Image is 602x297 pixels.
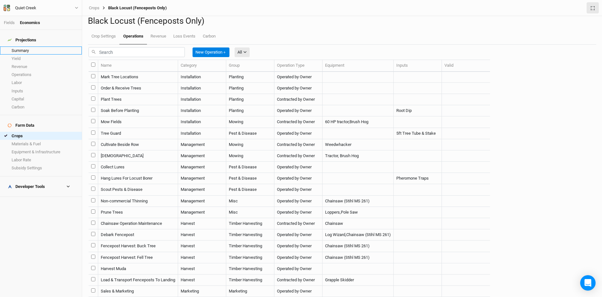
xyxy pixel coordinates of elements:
[91,108,95,112] input: select this item
[178,83,226,94] td: Installation
[119,29,147,45] a: Operations
[274,72,322,83] td: Operated by Owner
[274,263,322,275] td: Operated by Owner
[98,105,178,116] td: Soak Before Planting
[226,218,274,229] td: Timber Harvesting
[274,207,322,218] td: Operated by Owner
[178,196,226,207] td: Management
[226,241,274,252] td: Timber Harvesting
[15,5,36,11] div: Quiet Creek
[98,207,178,218] td: Prune Trees
[274,184,322,195] td: Operated by Owner
[98,241,178,252] td: Fencepost Harvest: Buck Tree
[98,263,178,275] td: Harvest Muda
[226,60,274,72] th: Group
[178,60,226,72] th: Category
[98,72,178,83] td: Mark Tree Locations
[98,229,178,241] td: Debark Fencepost
[98,128,178,139] td: Tree Guard
[274,252,322,263] td: Operated by Owner
[98,184,178,195] td: Scout Pests & Disease
[322,60,394,72] th: Equipment
[274,94,322,105] td: Contracted by Owner
[325,232,391,237] span: Log Wizard,Chainsaw (Stihl MS 261)
[88,29,119,44] a: Crop Settings
[394,60,442,72] th: Inputs
[396,108,412,113] span: Root Dip
[442,60,490,72] th: Valid
[226,184,274,195] td: Pest & Disease
[8,123,34,128] div: Farm Data
[91,119,95,123] input: select this item
[178,286,226,297] td: Marketing
[98,218,178,229] td: Chainsaw Operation Maintenance
[226,252,274,263] td: Timber Harvesting
[274,241,322,252] td: Operated by Owner
[274,229,322,241] td: Operated by Owner
[91,187,95,191] input: select this item
[325,153,359,158] span: Tractor, Brush Hog
[178,252,226,263] td: Harvest
[91,63,95,67] input: select all items
[325,199,370,203] span: Chainsaw (Stihl MS 261)
[274,150,322,162] td: Contracted by Owner
[91,97,95,101] input: select this item
[325,142,351,147] span: Weedwhacker
[3,4,79,12] button: Quiet Creek
[178,162,226,173] td: Management
[178,229,226,241] td: Harvest
[91,288,95,293] input: select this item
[325,119,368,124] span: 60 HP tractor,Brush Hog
[91,277,95,281] input: select this item
[91,221,95,225] input: select this item
[396,131,436,136] span: 5ft Tree Tube & Stake
[199,29,219,44] a: Carbon
[8,184,45,189] div: Developer Tools
[89,5,99,11] a: Crops
[170,29,199,44] a: Loss Events
[226,94,274,105] td: Planting
[89,47,185,57] input: Search
[98,286,178,297] td: Sales & Marketing
[98,252,178,263] td: Fencepost Harvest: Fell Tree
[226,173,274,184] td: Pest & Disease
[178,218,226,229] td: Harvest
[226,229,274,241] td: Timber Harvesting
[226,72,274,83] td: Planting
[178,128,226,139] td: Installation
[396,176,429,181] span: Pheromone Traps
[325,243,370,248] span: Chainsaw (Stihl MS 261)
[91,142,95,146] input: select this item
[98,275,178,286] td: Load & Transport Fenceposts To Landing
[178,207,226,218] td: Management
[274,218,322,229] td: Contracted by Owner
[274,196,322,207] td: Operated by Owner
[226,207,274,218] td: Misc
[178,139,226,150] td: Management
[91,232,95,236] input: select this item
[98,196,178,207] td: Non-commercial Thinning
[274,139,322,150] td: Contracted by Owner
[91,74,95,78] input: select this item
[178,94,226,105] td: Installation
[91,243,95,247] input: select this item
[98,139,178,150] td: Cultivate Beside Row
[98,116,178,128] td: Mow Fields
[178,241,226,252] td: Harvest
[178,173,226,184] td: Management
[226,162,274,173] td: Pest & Disease
[325,221,343,226] span: Chainsaw
[274,173,322,184] td: Operated by Owner
[274,116,322,128] td: Contracted by Owner
[325,255,370,260] span: Chainsaw (Stihl MS 261)
[98,150,178,162] td: [DEMOGRAPHIC_DATA]
[237,49,242,55] div: All
[226,263,274,275] td: Timber Harvesting
[98,162,178,173] td: Collect Lures
[8,38,36,43] div: Projections
[91,153,95,157] input: select this item
[325,277,354,282] span: Grapple Skidder
[226,286,274,297] td: Marketing
[226,116,274,128] td: Mowing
